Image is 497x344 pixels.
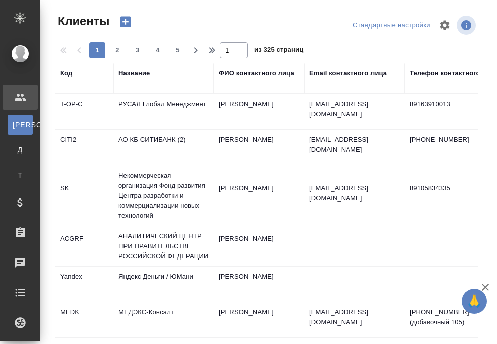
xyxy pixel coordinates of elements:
span: Посмотреть информацию [457,16,478,35]
td: CITI2 [55,130,113,165]
a: Т [8,165,33,185]
span: [PERSON_NAME] [13,120,28,130]
p: [EMAIL_ADDRESS][DOMAIN_NAME] [309,183,400,203]
span: Клиенты [55,13,109,29]
button: 5 [170,42,186,58]
button: 2 [109,42,126,58]
span: 2 [109,45,126,55]
span: 3 [130,45,146,55]
p: [EMAIL_ADDRESS][DOMAIN_NAME] [309,99,400,119]
span: Настроить таблицу [433,13,457,37]
span: 5 [170,45,186,55]
td: [PERSON_NAME] [214,178,304,213]
button: 3 [130,42,146,58]
td: [PERSON_NAME] [214,94,304,129]
a: Д [8,140,33,160]
td: Яндекс Деньги / ЮМани [113,267,214,302]
td: MEDK [55,302,113,337]
p: [EMAIL_ADDRESS][DOMAIN_NAME] [309,307,400,327]
div: ФИО контактного лица [219,68,294,78]
div: Код [60,68,72,78]
span: из 325 страниц [254,44,303,58]
td: T-OP-C [55,94,113,129]
button: Создать [113,13,138,30]
td: РУСАЛ Глобал Менеджмент [113,94,214,129]
p: [EMAIL_ADDRESS][DOMAIN_NAME] [309,135,400,155]
button: 4 [150,42,166,58]
td: [PERSON_NAME] [214,267,304,302]
div: Название [118,68,150,78]
span: 4 [150,45,166,55]
td: [PERSON_NAME] [214,130,304,165]
td: АНАЛИТИЧЕСКИЙ ЦЕНТР ПРИ ПРАВИТЕЛЬСТВЕ РОССИЙСКОЙ ФЕДЕРАЦИИ [113,226,214,266]
td: [PERSON_NAME] [214,229,304,264]
a: [PERSON_NAME] [8,115,33,135]
td: ACGRF [55,229,113,264]
span: 🙏 [466,291,483,312]
button: 🙏 [462,289,487,314]
div: Email контактного лица [309,68,387,78]
div: split button [350,18,433,33]
td: [PERSON_NAME] [214,302,304,337]
td: SK [55,178,113,213]
span: Т [13,170,28,180]
span: Д [13,145,28,155]
td: Yandex [55,267,113,302]
td: Некоммерческая организация Фонд развития Центра разработки и коммерциализации новых технологий [113,165,214,226]
td: АО КБ СИТИБАНК (2) [113,130,214,165]
td: МЕДЭКС-Консалт [113,302,214,337]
